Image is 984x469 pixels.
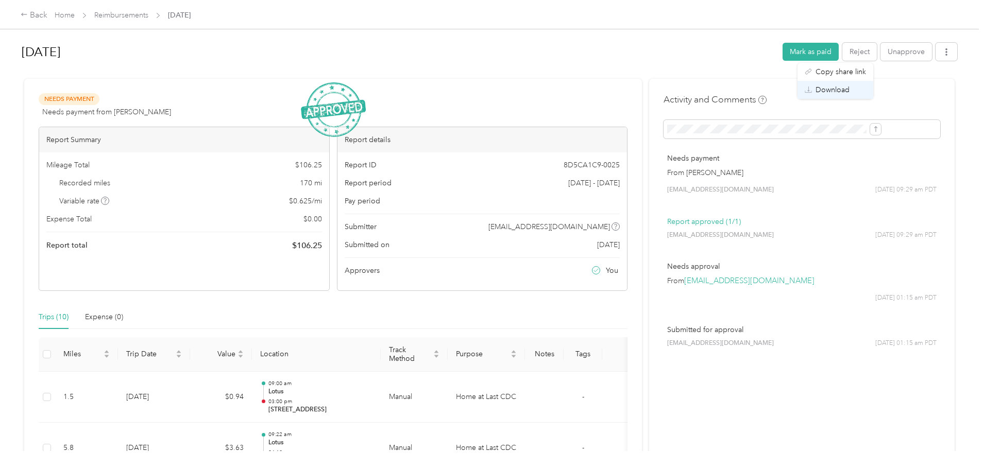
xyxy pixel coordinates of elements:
span: $ 0.00 [303,214,322,224]
p: Report approved (1/1) [667,216,937,227]
div: Report details [337,127,627,152]
span: $ 0.625 / mi [289,196,322,206]
p: 04:19 pm [268,449,372,456]
span: - [582,392,584,401]
span: [DATE] 09:29 am PDT [875,185,937,195]
span: - [582,443,584,452]
span: [EMAIL_ADDRESS][DOMAIN_NAME] [667,185,774,195]
button: Reject [842,43,877,61]
span: Track Method [389,345,431,363]
span: [EMAIL_ADDRESS][DOMAIN_NAME] [488,221,610,232]
div: Back [21,9,47,22]
th: Value [190,337,252,372]
span: Value [198,350,235,358]
p: 09:22 am [268,431,372,438]
span: Mileage Total [46,160,90,170]
p: From [PERSON_NAME] [667,167,937,178]
td: [DATE] [118,372,190,423]
td: Manual [381,372,448,423]
span: [DATE] [168,10,191,21]
div: Report Summary [39,127,329,152]
span: caret-up [511,349,517,355]
th: Track Method [381,337,448,372]
span: $ 106.25 [292,239,322,252]
td: Home at Last CDC [448,372,525,423]
th: Purpose [448,337,525,372]
span: caret-up [237,349,244,355]
span: [EMAIL_ADDRESS][DOMAIN_NAME] [667,339,774,348]
button: Mark as paid [783,43,839,61]
span: Submitted on [345,239,389,250]
span: [DATE] 01:15 am PDT [875,293,937,303]
span: Report period [345,178,392,188]
span: Approvers [345,265,380,276]
span: Recorded miles [59,178,110,188]
span: Needs payment from [PERSON_NAME] [42,107,171,117]
a: Home [55,11,75,20]
span: [DATE] 09:29 am PDT [875,231,937,240]
span: Expense Total [46,214,92,224]
h4: Activity and Comments [664,93,767,106]
a: [EMAIL_ADDRESS][DOMAIN_NAME] [684,276,815,286]
th: Miles [55,337,118,372]
th: Notes [525,337,564,372]
span: Submitter [345,221,377,232]
p: 09:00 am [268,380,372,387]
p: 03:00 pm [268,398,372,405]
span: caret-down [433,353,439,359]
span: 8D5CA1C9-0025 [564,160,620,170]
th: Trip Date [118,337,190,372]
a: Reimbursements [94,11,148,20]
span: caret-down [104,353,110,359]
span: Report ID [345,160,377,170]
p: Needs approval [667,261,937,272]
span: caret-up [433,349,439,355]
span: caret-down [237,353,244,359]
span: $ 106.25 [295,160,322,170]
span: Trip Date [126,350,174,358]
span: Miles [63,350,101,358]
p: Submitted for approval [667,324,937,335]
span: 170 mi [300,178,322,188]
p: Needs payment [667,153,937,164]
span: caret-down [511,353,517,359]
span: [DATE] - [DATE] [568,178,620,188]
span: Needs Payment [39,93,99,105]
span: [DATE] 01:15 am PDT [875,339,937,348]
td: 1.5 [55,372,118,423]
span: caret-down [176,353,182,359]
p: [STREET_ADDRESS] [268,405,372,414]
span: Pay period [345,196,380,206]
img: ApprovedStamp [301,82,366,137]
span: You [606,265,618,276]
iframe: Everlance-gr Chat Button Frame [926,411,984,469]
span: [DATE] [597,239,620,250]
div: Expense (0) [85,311,123,323]
button: Unapprove [880,43,932,61]
span: caret-up [104,349,110,355]
span: caret-up [176,349,182,355]
span: [EMAIL_ADDRESS][DOMAIN_NAME] [667,231,774,240]
span: Purpose [456,350,508,358]
p: Lotus [268,387,372,396]
p: Lotus [268,438,372,447]
h1: Sep 2025 [22,40,775,64]
span: Copy share link [816,66,866,77]
span: Variable rate [59,196,110,206]
p: From [667,275,937,286]
div: Trips (10) [39,311,69,323]
th: Location [252,337,381,372]
th: Tags [564,337,602,372]
span: Report total [46,240,88,251]
span: Download [816,84,850,95]
td: $0.94 [190,372,252,423]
